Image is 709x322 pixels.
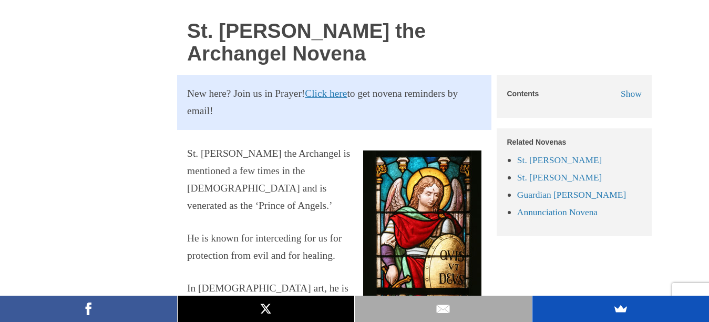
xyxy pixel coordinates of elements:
section: New here? Join us in Prayer! to get novena reminders by email! [177,75,492,130]
h5: Contents [507,90,539,98]
p: He is known for interceding for us for protection from evil and for healing. [187,230,481,265]
p: St. [PERSON_NAME] the Archangel is mentioned a few times in the [DEMOGRAPHIC_DATA] and is venerat... [187,145,481,215]
a: Guardian [PERSON_NAME] [517,189,626,200]
a: St. [PERSON_NAME] [517,155,602,165]
a: Click here [305,85,347,103]
a: Email [355,296,532,322]
img: X [258,301,274,317]
a: St. [PERSON_NAME] [517,172,602,183]
img: Email [435,301,451,317]
h1: St. [PERSON_NAME] the Archangel Novena [187,20,481,65]
img: Facebook [80,301,96,317]
a: Annunciation Novena [517,207,598,217]
span: Show [621,88,642,99]
img: SumoMe [613,301,629,317]
h5: Related Novenas [507,138,642,146]
a: X [178,296,355,322]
